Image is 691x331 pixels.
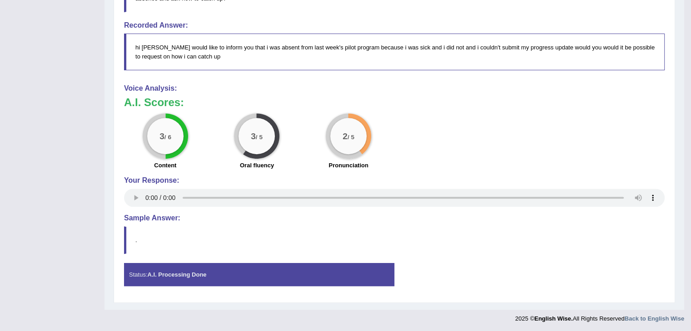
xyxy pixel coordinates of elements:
[164,133,171,140] small: / 6
[147,271,206,278] strong: A.I. Processing Done
[343,131,348,141] big: 2
[124,34,665,70] blockquote: hi [PERSON_NAME] would like to inform you that i was absent from last week's pilot program becaus...
[515,310,684,323] div: 2025 © All Rights Reserved
[240,161,274,170] label: Oral fluency
[124,214,665,222] h4: Sample Answer:
[154,161,176,170] label: Content
[534,315,572,322] strong: English Wise.
[124,263,394,286] div: Status:
[124,96,184,108] b: A.I. Scores:
[124,176,665,185] h4: Your Response:
[256,133,263,140] small: / 5
[251,131,256,141] big: 3
[328,161,368,170] label: Pronunciation
[124,226,665,254] blockquote: .
[159,131,164,141] big: 3
[124,84,665,92] h4: Voice Analysis:
[348,133,354,140] small: / 5
[124,21,665,29] h4: Recorded Answer:
[625,315,684,322] a: Back to English Wise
